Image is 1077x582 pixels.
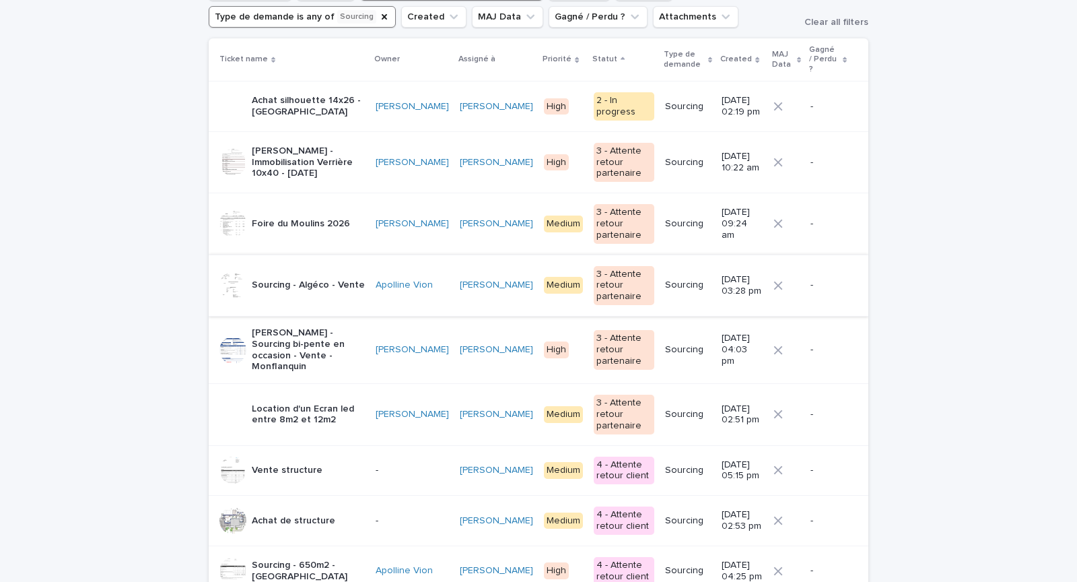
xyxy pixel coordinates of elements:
p: [PERSON_NAME] - Sourcing bi-pente en occasion - Vente - Monflanquin [252,327,365,373]
p: - [810,409,847,420]
div: Medium [544,406,583,423]
div: Medium [544,513,583,529]
button: Type de demande [209,6,396,28]
p: Type de demande [664,47,705,72]
p: [DATE] 10:22 am [722,151,763,174]
tr: Foire du Moulins 2026[PERSON_NAME] [PERSON_NAME] Medium3 - Attente retour partenaireSourcing[DATE... [209,193,868,255]
p: [DATE] 04:03 pm [722,333,763,366]
p: Sourcing - Algéco - Vente [252,280,365,291]
p: Gagné / Perdu ? [809,42,839,77]
p: Sourcing [665,101,711,112]
div: Medium [544,216,583,232]
div: High [544,562,569,579]
a: [PERSON_NAME] [376,409,449,420]
div: 3 - Attente retour partenaire [594,330,654,369]
p: - [376,465,449,476]
tr: Achat de structure-[PERSON_NAME] Medium4 - Attente retour clientSourcing[DATE] 02:53 pm- [209,496,868,546]
a: [PERSON_NAME] [460,409,533,420]
div: 2 - In progress [594,92,654,121]
p: Sourcing [665,465,711,476]
p: Sourcing [665,409,711,420]
tr: Sourcing - Algéco - VenteApolline Vion [PERSON_NAME] Medium3 - Attente retour partenaireSourcing[... [209,255,868,316]
p: Priorité [543,52,571,67]
div: 4 - Attente retour client [594,507,654,535]
p: Achat de structure [252,515,335,527]
p: - [810,465,847,476]
p: MAJ Data [772,47,793,72]
p: Assigné à [458,52,495,67]
p: Ticket name [219,52,268,67]
p: Statut [592,52,617,67]
a: [PERSON_NAME] [460,280,533,291]
tr: [PERSON_NAME] - Immobilisation Verrière 10x40 - [DATE][PERSON_NAME] [PERSON_NAME] High3 - Attente... [209,131,868,193]
p: - [810,101,847,112]
button: Created [401,6,466,28]
div: High [544,98,569,115]
a: [PERSON_NAME] [460,157,533,168]
div: 3 - Attente retour partenaire [594,204,654,243]
p: Vente structure [252,465,322,476]
button: Gagné / Perdu ? [549,6,648,28]
p: - [810,344,847,356]
p: Foire du Moulins 2026 [252,218,350,230]
p: Sourcing [665,157,711,168]
button: Clear all filters [794,18,868,27]
p: [DATE] 02:53 pm [722,509,763,532]
p: Sourcing [665,280,711,291]
a: [PERSON_NAME] [376,218,449,230]
div: Medium [544,277,583,294]
p: Created [720,52,752,67]
div: 3 - Attente retour partenaire [594,266,654,305]
p: [PERSON_NAME] - Immobilisation Verrière 10x40 - [DATE] [252,145,365,179]
div: High [544,342,569,358]
p: Sourcing [665,565,711,577]
p: - [810,280,847,291]
a: [PERSON_NAME] [376,344,449,356]
div: 3 - Attente retour partenaire [594,395,654,434]
span: Clear all filters [804,18,868,27]
div: 4 - Attente retour client [594,457,654,485]
p: [DATE] 09:24 am [722,207,763,240]
p: Owner [374,52,400,67]
a: Apolline Vion [376,280,433,291]
a: [PERSON_NAME] [460,515,533,527]
a: [PERSON_NAME] [460,344,533,356]
tr: Vente structure-[PERSON_NAME] Medium4 - Attente retour clientSourcing[DATE] 05:15 pm- [209,445,868,496]
tr: Location d'un Ecran led entre 8m2 et 12m2[PERSON_NAME] [PERSON_NAME] Medium3 - Attente retour par... [209,384,868,445]
div: 3 - Attente retour partenaire [594,143,654,182]
p: [DATE] 02:51 pm [722,403,763,426]
button: MAJ Data [472,6,543,28]
a: [PERSON_NAME] [460,101,533,112]
button: Attachments [653,6,738,28]
a: [PERSON_NAME] [376,101,449,112]
a: [PERSON_NAME] [460,465,533,476]
p: Sourcing [665,218,711,230]
p: - [810,565,847,577]
div: High [544,154,569,171]
p: - [810,515,847,527]
p: Achat silhouette 14x26 - [GEOGRAPHIC_DATA] [252,95,365,118]
div: Medium [544,462,583,479]
p: Sourcing [665,344,711,356]
p: [DATE] 03:28 pm [722,274,763,297]
p: [DATE] 05:15 pm [722,459,763,482]
p: Sourcing [665,515,711,527]
p: - [810,218,847,230]
p: [DATE] 02:19 pm [722,95,763,118]
a: [PERSON_NAME] [460,218,533,230]
tr: [PERSON_NAME] - Sourcing bi-pente en occasion - Vente - Monflanquin[PERSON_NAME] [PERSON_NAME] Hi... [209,316,868,383]
a: [PERSON_NAME] [460,565,533,577]
a: Apolline Vion [376,565,433,577]
p: - [810,157,847,168]
p: - [376,515,449,527]
a: [PERSON_NAME] [376,157,449,168]
tr: Achat silhouette 14x26 - [GEOGRAPHIC_DATA][PERSON_NAME] [PERSON_NAME] High2 - In progressSourcing... [209,82,868,132]
p: Location d'un Ecran led entre 8m2 et 12m2 [252,403,365,426]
